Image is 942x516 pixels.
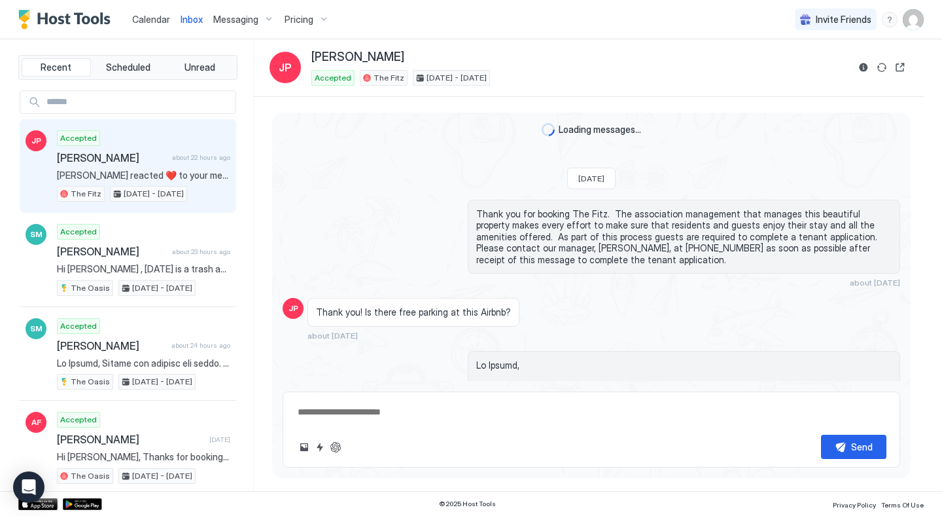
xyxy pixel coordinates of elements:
button: Sync reservation [874,60,890,75]
span: Inbox [181,14,203,25]
span: Recent [41,62,71,73]
span: Messaging [213,14,258,26]
span: Invite Friends [816,14,871,26]
span: [DATE] - [DATE] [132,470,192,482]
span: Accepted [60,414,97,426]
div: tab-group [18,55,237,80]
a: Google Play Store [63,498,102,510]
span: The Oasis [71,470,110,482]
a: App Store [18,498,58,510]
button: Scheduled [94,58,163,77]
span: Lo Ipsumd, Sitame con adipisc eli seddo. Ei'te incidid utl etdo magnaa Eni Admin ven quis no exer... [57,358,230,369]
span: SM [30,323,43,335]
span: JP [279,60,292,75]
span: SM [30,229,43,240]
span: [DATE] - [DATE] [132,376,192,388]
span: Accepted [60,320,97,332]
span: [DATE] [209,435,230,444]
span: © 2025 Host Tools [439,500,496,508]
span: Terms Of Use [881,501,924,509]
input: Input Field [41,91,235,113]
span: Pricing [285,14,313,26]
a: Terms Of Use [881,497,924,511]
span: Accepted [60,226,97,238]
a: Privacy Policy [833,497,876,511]
span: Loading messages... [559,124,641,136]
span: about 24 hours ago [171,341,230,350]
span: [DATE] - [DATE] [427,72,487,84]
span: Hi [PERSON_NAME] , [DATE] is a trash and recycling pick-up day. If you're able, please bring the ... [57,263,230,275]
span: [DATE] - [DATE] [132,282,192,294]
span: [PERSON_NAME] [57,433,204,446]
div: Send [851,440,873,454]
div: menu [882,12,898,28]
span: [PERSON_NAME] [57,151,167,164]
span: Privacy Policy [833,501,876,509]
span: [PERSON_NAME] reacted ❤️ to your message "BTW, I’ll make sure there are 7 Beach chairs and 3 umbr... [57,170,230,181]
span: [PERSON_NAME] [57,339,166,352]
span: about 22 hours ago [172,153,230,162]
span: about [DATE] [307,331,358,341]
span: Thank you! Is there free parking at this Airbnb? [316,306,511,318]
span: Hi [PERSON_NAME], Thanks for booking our place. You are welcome to check-in anytime after 3PM [DA... [57,451,230,463]
a: Host Tools Logo [18,10,116,29]
span: JP [288,303,298,314]
span: The Oasis [71,282,110,294]
button: Reservation information [856,60,871,75]
span: The Oasis [71,376,110,388]
span: JP [31,135,41,147]
span: AF [31,416,41,428]
div: Open Intercom Messenger [13,471,44,503]
a: Inbox [181,12,203,26]
span: Calendar [132,14,170,25]
span: Thank you for booking The Fitz. The association management that manages this beautiful property m... [476,208,892,266]
span: Accepted [60,132,97,144]
span: Unread [184,62,215,73]
span: [PERSON_NAME] [57,245,167,258]
span: about [DATE] [850,278,900,287]
a: Calendar [132,12,170,26]
div: User profile [903,9,924,30]
span: [DATE] - [DATE] [124,188,184,200]
span: Scheduled [106,62,150,73]
button: Unread [165,58,234,77]
span: The Fitz [71,188,101,200]
span: [DATE] [578,174,604,183]
button: Send [821,435,886,459]
button: ChatGPT Auto Reply [328,439,343,455]
button: Open reservation [892,60,908,75]
button: Upload image [296,439,312,455]
span: The Fitz [374,72,404,84]
span: about 23 hours ago [172,248,230,256]
button: Recent [22,58,91,77]
span: [PERSON_NAME] [311,50,404,65]
span: Accepted [315,72,351,84]
div: loading [542,123,555,136]
button: Quick reply [312,439,328,455]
